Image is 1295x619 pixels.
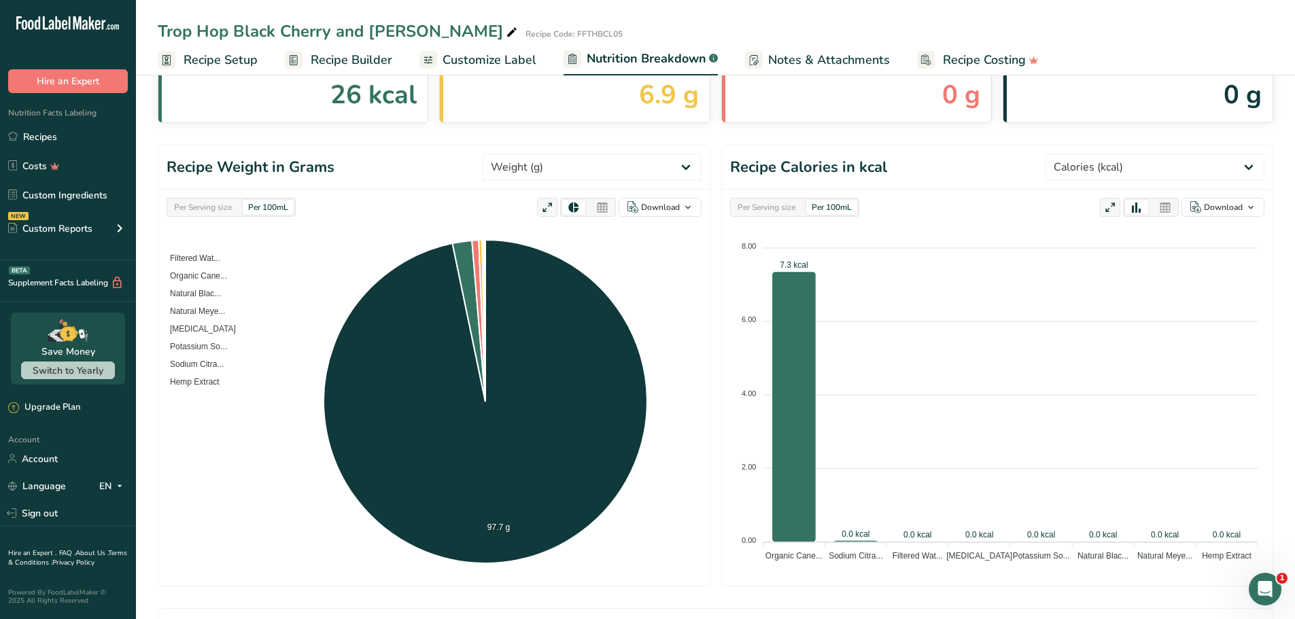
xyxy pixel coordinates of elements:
[158,19,520,43] div: Trop Hop Black Cherry and [PERSON_NAME]
[8,401,80,414] div: Upgrade Plan
[742,242,756,250] tspan: 8.00
[8,69,128,93] button: Hire an Expert
[1013,551,1070,561] tspan: Potassium So...
[1077,551,1128,561] tspan: Natural Blac...
[765,551,823,561] tspan: Organic Cane...
[330,75,417,114] span: 26 kcal
[587,50,706,68] span: Nutrition Breakdown
[641,201,680,213] div: Download
[1137,551,1192,561] tspan: Natural Meye...
[525,28,623,40] div: Recipe Code: FFTHBCL05
[160,271,227,281] span: Organic Cane...
[52,558,94,567] a: Privacy Policy
[8,474,66,498] a: Language
[33,364,103,377] span: Switch to Yearly
[8,222,92,236] div: Custom Reports
[160,377,220,387] span: Hemp Extract
[443,51,536,69] span: Customize Label
[1202,551,1251,561] tspan: Hemp Extract
[8,588,128,605] div: Powered By FoodLabelMaker © 2025 All Rights Reserved
[8,548,56,558] a: Hire an Expert .
[160,359,224,369] span: Sodium Citra...
[732,200,801,215] div: Per Serving size
[942,75,980,114] span: 0 g
[41,344,95,359] div: Save Money
[8,548,127,567] a: Terms & Conditions .
[419,45,536,75] a: Customize Label
[59,548,75,558] a: FAQ .
[1249,573,1281,605] iframe: Intercom live chat
[943,51,1026,69] span: Recipe Costing
[160,342,227,351] span: Potassium So...
[167,156,334,179] h1: Recipe Weight in Grams
[1224,75,1262,114] span: 0 g
[160,289,221,298] span: Natural Blac...
[1277,573,1288,584] span: 1
[742,389,756,397] tspan: 4.00
[160,306,225,316] span: Natural Meye...
[311,51,392,69] span: Recipe Builder
[184,51,258,69] span: Recipe Setup
[160,253,220,263] span: Filtered Wat...
[768,51,890,69] span: Notes & Attachments
[1204,201,1243,213] div: Download
[742,315,756,323] tspan: 6.00
[893,551,943,561] tspan: Filtered Wat...
[158,45,258,75] a: Recipe Setup
[75,548,108,558] a: About Us .
[1181,198,1264,217] button: Download
[619,198,702,217] button: Download
[917,45,1039,75] a: Recipe Costing
[745,45,890,75] a: Notes & Attachments
[742,463,756,471] tspan: 2.00
[946,551,1012,561] tspan: [MEDICAL_DATA]
[639,75,699,114] span: 6.9 g
[742,536,756,544] tspan: 0.00
[564,43,718,76] a: Nutrition Breakdown
[160,324,236,334] span: [MEDICAL_DATA]
[829,551,882,561] tspan: Sodium Citra...
[243,200,294,215] div: Per 100mL
[169,200,237,215] div: Per Serving size
[285,45,392,75] a: Recipe Builder
[21,361,115,379] button: Switch to Yearly
[99,478,128,494] div: EN
[8,212,29,220] div: NEW
[9,266,30,275] div: BETA
[806,200,857,215] div: Per 100mL
[730,156,887,179] h1: Recipe Calories in kcal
